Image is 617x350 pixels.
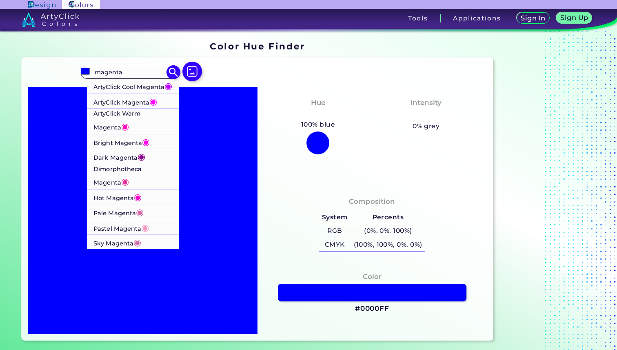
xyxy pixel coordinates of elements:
[182,62,202,81] img: icon picture
[349,196,395,207] h4: Composition
[93,78,172,94] p: ArtyClick Cool Magenta
[93,164,173,189] p: Dimorphotheca Magenta
[166,65,181,79] img: icon search
[150,96,158,106] span: ◉
[92,67,168,78] input: type color..
[93,205,144,220] p: Pale Magenta
[408,110,444,120] h3: Vibrant
[121,121,129,132] span: ◉
[298,119,338,130] h5: 100% blue
[408,15,428,21] h3: Tools
[136,207,144,217] span: ◉
[164,80,172,91] span: ◉
[311,97,325,109] h4: Hue
[453,15,501,21] h3: Applications
[562,15,587,21] h5: Sign Up
[210,40,305,52] h1: Color Hue Finder
[319,211,351,224] h5: System
[319,224,351,238] h5: RGB
[93,109,173,134] p: ArtyClick Warm Magenta
[351,224,426,238] h5: (0%, 0%, 100%)
[411,97,442,109] h4: Intensity
[93,94,158,109] p: ArtyClick Magenta
[121,176,129,187] span: ◉
[93,149,145,164] p: Dark Magenta
[355,304,389,314] h3: #0000FF
[306,110,330,120] h3: Blue
[133,237,141,247] span: ◉
[93,134,150,149] p: Bright Magenta
[141,222,149,232] span: ◉
[319,238,351,252] h5: CMYK
[413,121,439,132] h5: 0% grey
[138,151,145,162] span: ◉
[351,238,426,252] h5: (100%, 100%, 0%, 0%)
[28,1,55,9] img: ArtyClick Design logo
[363,271,382,283] h4: Color
[518,13,548,23] a: Sign In
[558,13,590,23] a: Sign Up
[22,12,79,27] img: logo_artyclick_colors_white.svg
[351,211,426,224] h5: Percents
[522,15,544,21] h5: Sign In
[93,220,149,235] p: Pastel Magenta
[142,136,150,147] span: ◉
[93,189,142,205] p: Hot Magenta
[93,235,141,250] p: Sky Magenta
[134,192,142,202] span: ◉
